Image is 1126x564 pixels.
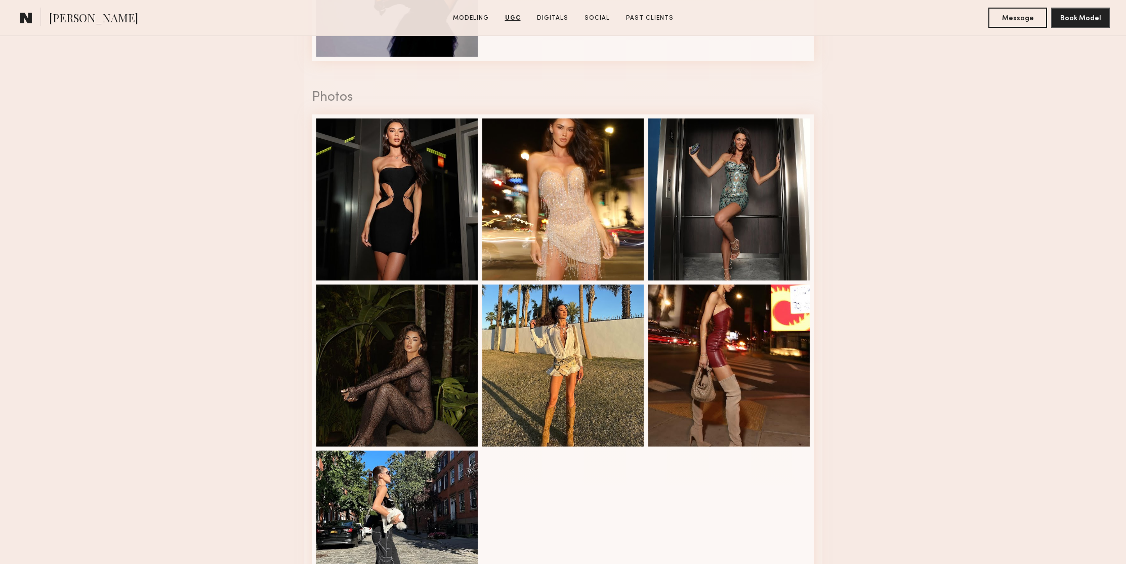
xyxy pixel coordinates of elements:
[1051,13,1110,22] a: Book Model
[312,91,814,104] div: Photos
[49,10,138,28] span: [PERSON_NAME]
[501,14,525,23] a: UGC
[533,14,572,23] a: Digitals
[449,14,493,23] a: Modeling
[1051,8,1110,28] button: Book Model
[988,8,1047,28] button: Message
[622,14,678,23] a: Past Clients
[580,14,614,23] a: Social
